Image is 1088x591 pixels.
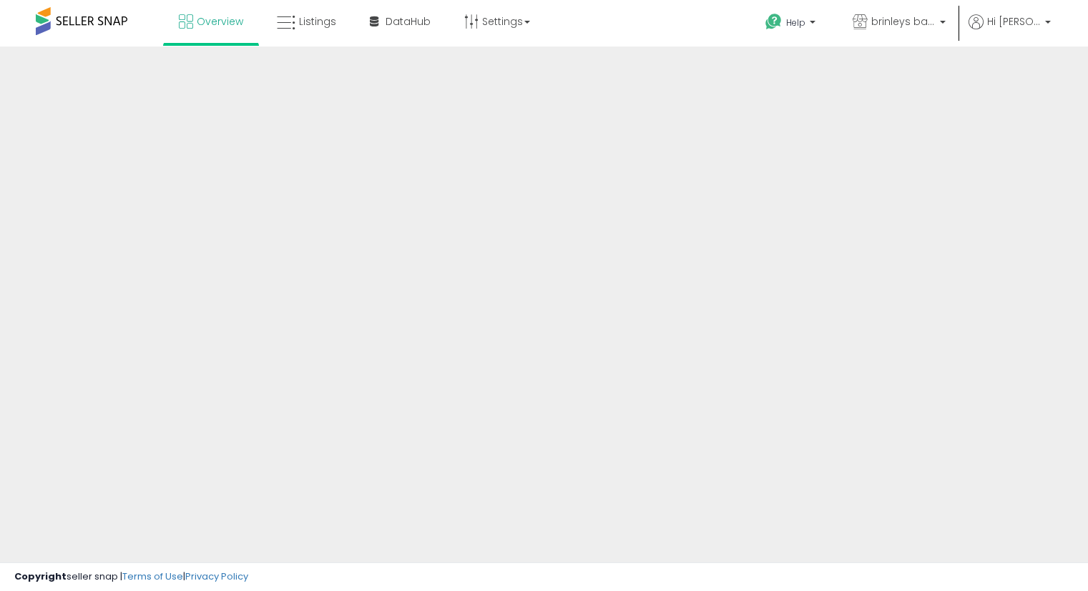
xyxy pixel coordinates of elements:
a: Help [754,2,830,47]
a: Privacy Policy [185,570,248,583]
span: Help [786,16,805,29]
strong: Copyright [14,570,67,583]
span: DataHub [386,14,431,29]
span: Listings [299,14,336,29]
a: Terms of Use [122,570,183,583]
span: Overview [197,14,243,29]
span: Hi [PERSON_NAME] [987,14,1041,29]
span: brinleys bargains [871,14,936,29]
i: Get Help [765,13,783,31]
div: seller snap | | [14,570,248,584]
a: Hi [PERSON_NAME] [969,14,1051,47]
